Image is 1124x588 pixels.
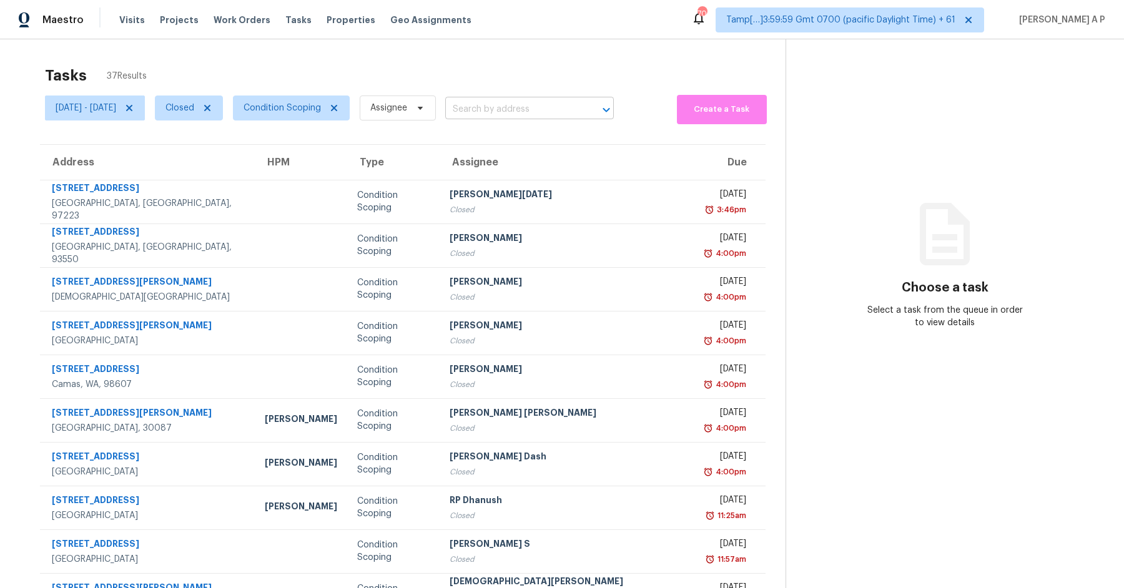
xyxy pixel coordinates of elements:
div: [DATE] [704,232,746,247]
div: 4:00pm [713,247,746,260]
div: [PERSON_NAME] [265,456,337,472]
div: [DATE] [704,275,746,291]
div: [PERSON_NAME] [450,275,684,291]
div: [STREET_ADDRESS][PERSON_NAME] [52,275,245,291]
span: Condition Scoping [244,102,321,114]
div: [PERSON_NAME] [PERSON_NAME] [450,406,684,422]
div: 4:00pm [713,378,746,391]
div: [DATE] [704,406,746,422]
div: [PERSON_NAME] [450,232,684,247]
h2: Tasks [45,69,87,82]
div: 4:00pm [713,466,746,478]
th: HPM [255,145,347,180]
div: Select a task from the queue in order to view details [865,304,1025,329]
div: Closed [450,422,684,434]
div: [PERSON_NAME] [265,500,337,516]
span: Projects [160,14,199,26]
div: Closed [450,553,684,566]
img: Overdue Alarm Icon [704,203,714,216]
div: 4:00pm [713,335,746,347]
div: [STREET_ADDRESS] [52,225,245,241]
div: Condition Scoping [357,451,430,476]
div: [STREET_ADDRESS] [52,494,245,509]
div: Closed [450,378,684,391]
span: Assignee [370,102,407,114]
div: [DATE] [704,450,746,466]
div: [DEMOGRAPHIC_DATA][GEOGRAPHIC_DATA] [52,291,245,303]
div: Closed [450,203,684,216]
div: [STREET_ADDRESS][PERSON_NAME] [52,319,245,335]
input: Search by address [445,100,579,119]
button: Open [598,101,615,119]
div: 708 [698,7,706,20]
div: [GEOGRAPHIC_DATA] [52,335,245,347]
div: [GEOGRAPHIC_DATA] [52,466,245,478]
button: Create a Task [677,95,767,124]
div: Closed [450,247,684,260]
div: Closed [450,291,684,303]
div: [DATE] [704,537,746,553]
img: Overdue Alarm Icon [705,509,715,522]
div: [PERSON_NAME] [450,319,684,335]
span: 37 Results [107,70,147,82]
div: Condition Scoping [357,277,430,301]
span: Tasks [285,16,312,24]
th: Type [347,145,440,180]
div: [GEOGRAPHIC_DATA], [GEOGRAPHIC_DATA], 93550 [52,241,245,266]
div: Condition Scoping [357,233,430,258]
span: Properties [327,14,375,26]
div: [DATE] [704,319,746,335]
div: [STREET_ADDRESS][PERSON_NAME] [52,406,245,422]
div: [PERSON_NAME] [450,363,684,378]
div: [GEOGRAPHIC_DATA], 30087 [52,422,245,434]
div: 4:00pm [713,291,746,303]
img: Overdue Alarm Icon [703,335,713,347]
div: [PERSON_NAME][DATE] [450,188,684,203]
div: [DATE] [704,494,746,509]
div: Camas, WA, 98607 [52,378,245,391]
div: Condition Scoping [357,320,430,345]
th: Address [40,145,255,180]
div: Condition Scoping [357,364,430,389]
div: [DATE] [704,363,746,378]
span: Maestro [42,14,84,26]
div: Condition Scoping [357,408,430,433]
span: Work Orders [214,14,270,26]
div: 3:46pm [714,203,746,216]
div: [STREET_ADDRESS] [52,363,245,378]
span: [PERSON_NAME] A P [1014,14,1105,26]
div: Condition Scoping [357,539,430,564]
img: Overdue Alarm Icon [703,291,713,303]
div: [PERSON_NAME] Dash [450,450,684,466]
img: Overdue Alarm Icon [705,553,715,566]
span: Closed [165,102,194,114]
div: [PERSON_NAME] S [450,537,684,553]
div: Condition Scoping [357,189,430,214]
div: [GEOGRAPHIC_DATA] [52,553,245,566]
div: [PERSON_NAME] [265,413,337,428]
div: [GEOGRAPHIC_DATA] [52,509,245,522]
img: Overdue Alarm Icon [703,422,713,434]
span: Create a Task [683,102,761,117]
div: 4:00pm [713,422,746,434]
div: [STREET_ADDRESS] [52,537,245,553]
div: Closed [450,335,684,347]
div: [STREET_ADDRESS] [52,450,245,466]
div: Closed [450,509,684,522]
span: Visits [119,14,145,26]
div: [GEOGRAPHIC_DATA], [GEOGRAPHIC_DATA], 97223 [52,197,245,222]
th: Assignee [440,145,694,180]
div: [DATE] [704,188,746,203]
img: Overdue Alarm Icon [703,466,713,478]
img: Overdue Alarm Icon [703,247,713,260]
div: Condition Scoping [357,495,430,520]
div: [STREET_ADDRESS] [52,182,245,197]
div: Closed [450,466,684,478]
th: Due [694,145,766,180]
span: [DATE] - [DATE] [56,102,116,114]
span: Tamp[…]3:59:59 Gmt 0700 (pacific Daylight Time) + 61 [726,14,955,26]
img: Overdue Alarm Icon [703,378,713,391]
h3: Choose a task [902,282,988,294]
div: 11:25am [715,509,746,522]
div: 11:57am [715,553,746,566]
